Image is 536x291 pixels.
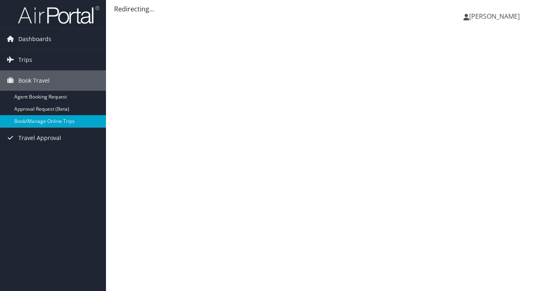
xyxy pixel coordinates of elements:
img: airportal-logo.png [18,5,99,24]
span: Book Travel [18,70,50,91]
span: Trips [18,50,32,70]
span: Travel Approval [18,128,61,148]
a: [PERSON_NAME] [463,4,528,28]
span: Dashboards [18,29,51,49]
span: [PERSON_NAME] [469,12,520,21]
div: Redirecting... [114,4,528,14]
